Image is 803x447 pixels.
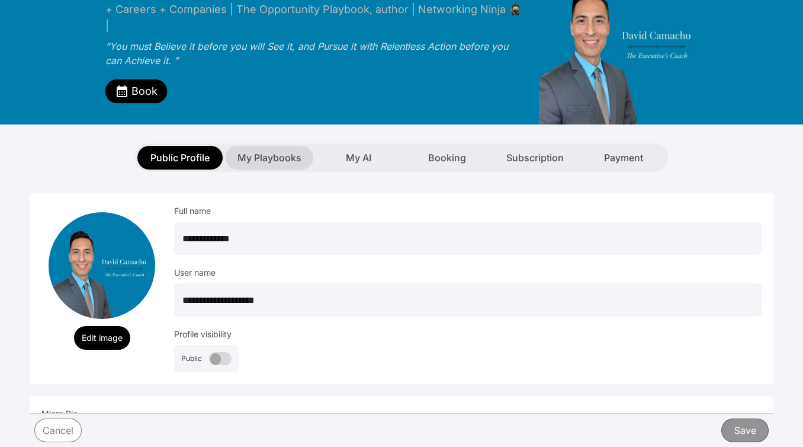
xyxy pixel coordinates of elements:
button: Save [721,419,769,442]
span: Book [131,83,158,100]
button: Book [105,79,167,103]
button: My AI [316,146,402,170]
button: Subscription [493,146,578,170]
span: Public Profile [150,151,210,165]
span: Payment [604,151,643,165]
div: Public [181,354,202,363]
button: My Playbooks [226,146,313,170]
div: “You must Believe it before you will See it, and Pursue it with Relentless Action before you can ... [105,39,526,68]
button: Booking [404,146,490,170]
button: Edit image [74,326,130,350]
img: Untitled%20%282%29_20250506_233750.png [49,212,155,319]
div: User name [174,267,762,283]
div: Micro Bio [41,408,762,424]
button: Cancel [34,419,82,442]
div: Full name [174,205,762,222]
button: Payment [581,146,666,170]
button: Public Profile [137,146,223,170]
span: My AI [346,151,371,165]
span: My Playbooks [237,151,301,165]
div: Profile visibility [174,328,762,345]
span: Subscription [506,151,564,165]
span: Booking [428,151,466,165]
